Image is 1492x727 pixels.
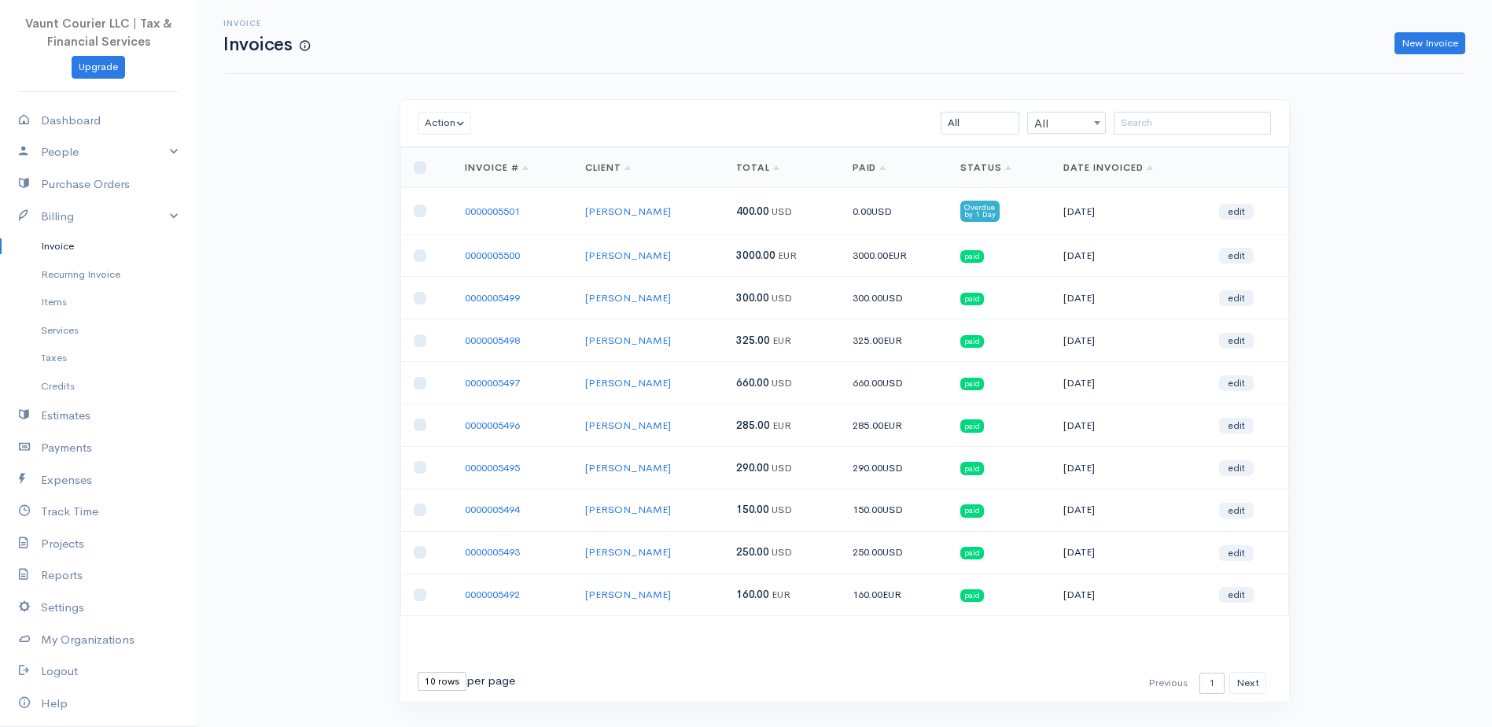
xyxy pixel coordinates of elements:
[840,404,948,447] td: 285.00
[736,545,769,559] span: 250.00
[840,188,948,234] td: 0.00
[1028,113,1105,135] span: All
[1219,375,1254,391] a: edit
[1051,574,1206,616] td: [DATE]
[465,419,520,432] a: 0000005496
[1051,234,1206,277] td: [DATE]
[25,16,172,49] span: Vaunt Courier LLC | Tax & Financial Services
[840,362,948,404] td: 660.00
[1114,112,1271,135] input: Search
[465,161,529,174] a: Invoice #
[1219,418,1254,434] a: edit
[1051,319,1206,362] td: [DATE]
[960,250,984,263] span: paid
[736,334,770,347] span: 325.00
[888,249,907,262] span: EUR
[465,334,520,347] a: 0000005498
[465,205,520,218] a: 0000005501
[840,531,948,574] td: 250.00
[72,56,125,79] a: Upgrade
[736,588,769,601] span: 160.00
[1219,333,1254,349] a: edit
[1051,277,1206,319] td: [DATE]
[960,462,984,474] span: paid
[1051,404,1206,447] td: [DATE]
[585,161,631,174] a: Client
[1219,587,1254,603] a: edit
[300,39,310,53] span: How to create your first Invoice?
[1051,188,1206,234] td: [DATE]
[418,112,472,135] button: Action
[585,249,671,262] a: [PERSON_NAME]
[465,461,520,474] a: 0000005495
[465,545,520,559] a: 0000005493
[960,547,984,559] span: paid
[585,419,671,432] a: [PERSON_NAME]
[736,376,769,389] span: 660.00
[585,291,671,304] a: [PERSON_NAME]
[772,461,792,474] span: USD
[840,489,948,531] td: 150.00
[223,19,310,28] h6: Invoice
[1063,161,1152,174] a: Date Invoiced
[882,461,903,474] span: USD
[1027,112,1106,134] span: All
[960,201,1000,221] span: Overdue by 1 Day
[1229,672,1266,695] button: Next
[1051,446,1206,489] td: [DATE]
[465,291,520,304] a: 0000005499
[960,161,1011,174] a: Status
[1219,545,1254,561] a: edit
[585,376,671,389] a: [PERSON_NAME]
[736,249,775,262] span: 3000.00
[960,293,984,305] span: paid
[882,503,903,516] span: USD
[772,419,791,432] span: EUR
[772,503,792,516] span: USD
[465,588,520,601] a: 0000005492
[883,334,902,347] span: EUR
[585,334,671,347] a: [PERSON_NAME]
[736,503,769,516] span: 150.00
[960,335,984,348] span: paid
[772,291,792,304] span: USD
[1051,531,1206,574] td: [DATE]
[585,588,671,601] a: [PERSON_NAME]
[772,205,792,218] span: USD
[778,249,797,262] span: EUR
[223,35,310,54] h1: Invoices
[736,291,769,304] span: 300.00
[853,161,886,174] a: Paid
[585,545,671,559] a: [PERSON_NAME]
[883,419,902,432] span: EUR
[1394,32,1465,55] a: New Invoice
[585,205,671,218] a: [PERSON_NAME]
[840,234,948,277] td: 3000.00
[960,419,984,432] span: paid
[840,319,948,362] td: 325.00
[871,205,892,218] span: USD
[960,504,984,517] span: paid
[882,545,903,559] span: USD
[1051,489,1206,531] td: [DATE]
[1051,362,1206,404] td: [DATE]
[772,545,792,559] span: USD
[418,672,515,691] div: per page
[882,376,903,389] span: USD
[1219,460,1254,476] a: edit
[772,334,791,347] span: EUR
[882,588,901,601] span: EUR
[840,574,948,616] td: 160.00
[1219,290,1254,306] a: edit
[465,503,520,516] a: 0000005494
[882,291,903,304] span: USD
[736,419,770,432] span: 285.00
[840,277,948,319] td: 300.00
[736,205,769,218] span: 400.00
[585,503,671,516] a: [PERSON_NAME]
[840,446,948,489] td: 290.00
[465,376,520,389] a: 0000005497
[772,588,790,601] span: EUR
[585,461,671,474] a: [PERSON_NAME]
[960,589,984,602] span: paid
